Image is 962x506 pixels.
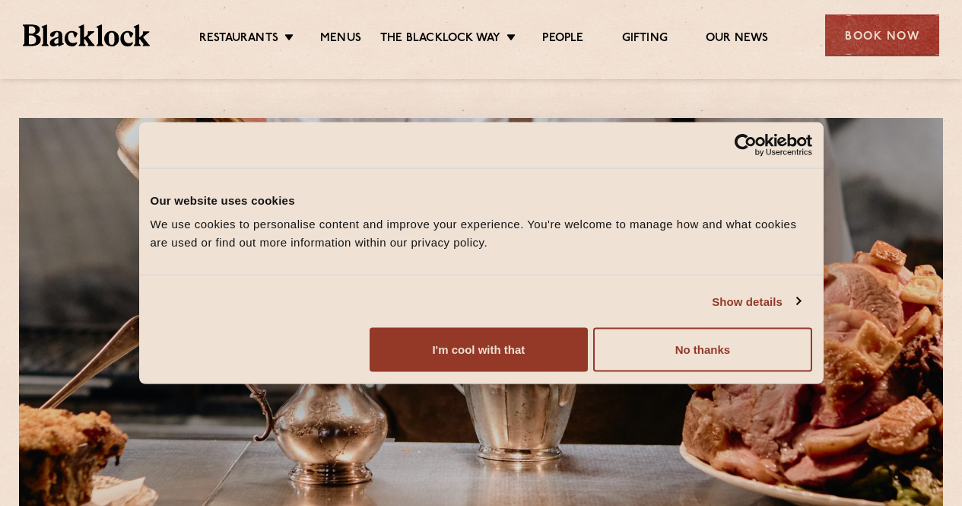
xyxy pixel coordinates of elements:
a: Restaurants [199,31,278,48]
button: No thanks [593,328,811,372]
div: Our website uses cookies [151,191,812,209]
a: The Blacklock Way [380,31,500,48]
a: Usercentrics Cookiebot - opens in a new window [679,133,812,156]
a: Our News [706,31,769,48]
a: Menus [320,31,361,48]
div: We use cookies to personalise content and improve your experience. You're welcome to manage how a... [151,215,812,252]
a: Gifting [622,31,668,48]
a: People [542,31,583,48]
button: I'm cool with that [370,328,588,372]
img: BL_Textured_Logo-footer-cropped.svg [23,24,150,46]
div: Book Now [825,14,939,56]
a: Show details [712,292,800,310]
